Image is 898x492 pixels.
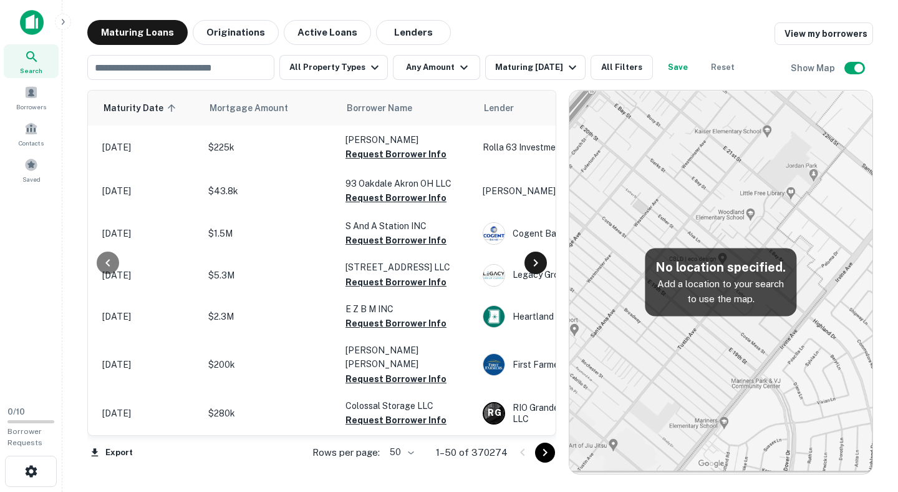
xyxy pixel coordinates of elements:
button: Reset [703,55,743,80]
a: Saved [4,153,59,187]
button: Lenders [376,20,451,45]
p: [PERSON_NAME] [PERSON_NAME] [345,343,470,371]
button: Request Borrower Info [345,371,447,386]
p: [DATE] [102,140,196,154]
img: picture [483,223,505,244]
span: Contacts [19,138,44,148]
p: $43.8k [208,184,333,198]
p: E Z B M INC [345,302,470,316]
p: Rolla 63 Investments INC [483,140,670,154]
p: Colossal Storage LLC [345,399,470,413]
button: Maturing Loans [87,20,188,45]
button: Active Loans [284,20,371,45]
div: RIO Grande Realty And Investments, LLC [483,402,670,425]
p: $200k [208,358,333,371]
div: 50 [385,443,416,461]
button: Maturing [DATE] [485,55,586,80]
div: Heartland Bank And Trust Company [483,305,670,328]
p: S And A Station INC [345,219,470,233]
p: [DATE] [102,406,196,420]
p: [DATE] [102,268,196,282]
div: Legacy Group Capital [483,264,670,287]
span: 0 / 10 [7,407,25,416]
p: [DATE] [102,358,196,371]
button: Request Borrower Info [345,147,447,162]
span: Maturity Date [104,101,180,116]
div: Maturing [DATE] [495,60,580,75]
button: Request Borrower Info [345,233,447,248]
th: Lender [476,91,676,125]
button: Originations [193,20,279,45]
th: Borrower Name [339,91,476,125]
p: [DATE] [102,184,196,198]
h5: No location specified. [655,258,786,277]
span: Borrower Requests [7,427,42,447]
th: Mortgage Amount [202,91,339,125]
p: [DATE] [102,227,196,240]
p: [STREET_ADDRESS] LLC [345,260,470,274]
iframe: Chat Widget [836,392,898,452]
div: Cogent Bank [483,222,670,245]
button: Export [87,443,136,462]
p: $280k [208,406,333,420]
a: Contacts [4,117,59,150]
span: Mortgage Amount [210,101,304,116]
img: picture [483,354,505,375]
img: capitalize-icon.png [20,10,44,35]
p: $5.3M [208,268,333,282]
p: 93 Oakdale Akron OH LLC [345,177,470,190]
p: 1–50 of 370274 [436,445,508,460]
button: All Filters [591,55,653,80]
button: Request Borrower Info [345,190,447,205]
img: map-placeholder.webp [569,91,872,474]
a: Borrowers [4,81,59,114]
button: Request Borrower Info [345,275,447,290]
button: Any Amount [393,55,480,80]
p: Add a location to your search to use the map. [655,277,786,306]
button: Go to next page [535,443,555,463]
p: [DATE] [102,310,196,323]
p: Rows per page: [312,445,380,460]
span: Search [20,66,42,76]
h6: Show Map [791,61,837,75]
p: R G [488,406,501,420]
button: Request Borrower Info [345,413,447,428]
button: Request Borrower Info [345,316,447,331]
span: Borrowers [16,102,46,112]
p: [PERSON_NAME] [483,184,670,198]
a: View my borrowers [775,22,873,45]
img: picture [483,265,505,286]
a: Search [4,44,59,78]
p: [PERSON_NAME] [345,133,470,147]
button: All Property Types [279,55,388,80]
span: Borrower Name [347,101,412,116]
span: Lender [484,101,514,116]
th: Maturity Date [96,91,202,125]
div: First Farmers And Merchants Bank [483,353,670,376]
img: picture [483,306,505,327]
button: Save your search to get updates of matches that match your search criteria. [658,55,698,80]
p: $2.3M [208,310,333,323]
p: $225k [208,140,333,154]
p: $1.5M [208,227,333,240]
span: Saved [22,174,41,184]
